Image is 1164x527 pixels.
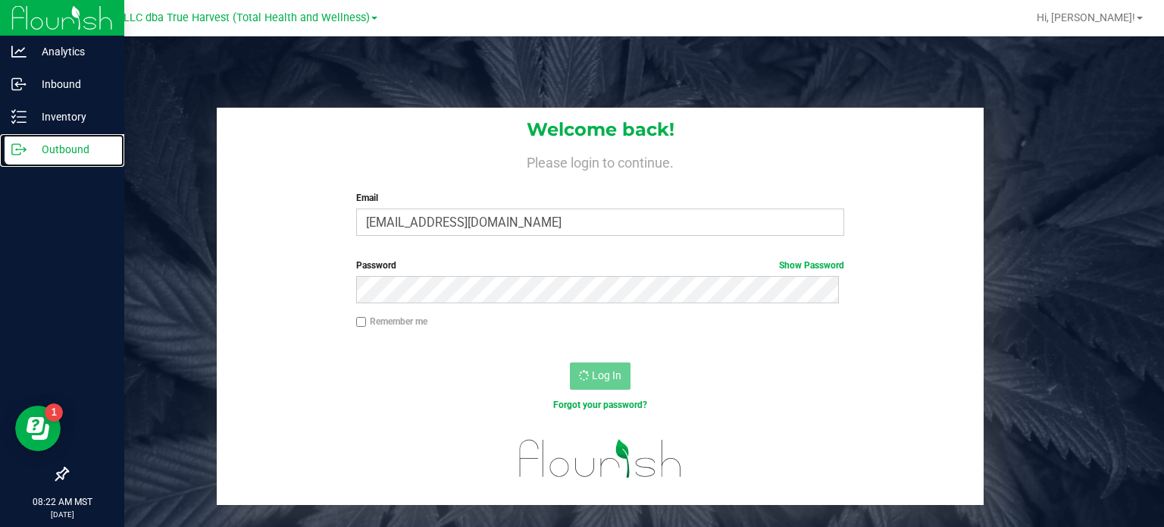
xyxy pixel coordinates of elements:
[7,495,117,509] p: 08:22 AM MST
[27,108,117,126] p: Inventory
[217,120,984,140] h1: Welcome back!
[11,44,27,59] inline-svg: Analytics
[592,369,621,381] span: Log In
[570,362,630,390] button: Log In
[553,400,647,410] a: Forgot your password?
[44,11,370,24] span: DXR FINANCE 4 LLC dba True Harvest (Total Health and Wellness)
[356,260,396,271] span: Password
[11,77,27,92] inline-svg: Inbound
[11,109,27,124] inline-svg: Inventory
[356,315,427,328] label: Remember me
[27,140,117,158] p: Outbound
[45,403,63,422] iframe: Resource center unread badge
[11,142,27,157] inline-svg: Outbound
[356,191,845,205] label: Email
[1037,11,1135,24] span: Hi, [PERSON_NAME]!
[27,42,117,61] p: Analytics
[217,152,984,170] h4: Please login to continue.
[7,509,117,520] p: [DATE]
[505,428,696,489] img: flourish_logo.svg
[779,260,844,271] a: Show Password
[15,406,61,451] iframe: Resource center
[356,317,367,328] input: Remember me
[27,75,117,93] p: Inbound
